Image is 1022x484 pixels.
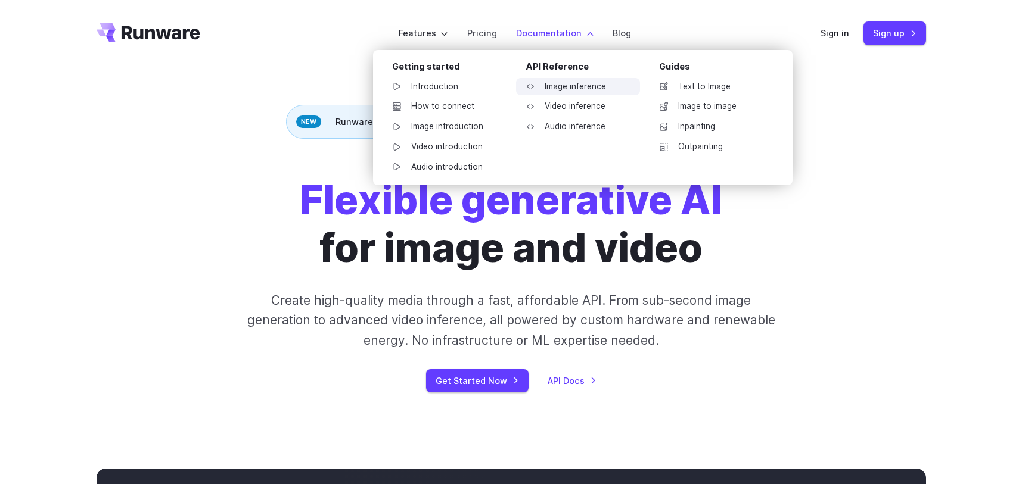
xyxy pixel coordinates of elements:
div: Getting started [392,60,507,78]
a: Image introduction [383,118,507,136]
a: Inpainting [650,118,774,136]
div: Guides [659,60,774,78]
p: Create high-quality media through a fast, affordable API. From sub-second image generation to adv... [246,291,776,350]
a: Audio introduction [383,158,507,176]
a: Audio inference [516,118,640,136]
a: Sign in [821,26,849,40]
a: Introduction [383,78,507,96]
label: Features [399,26,448,40]
div: Runware raises $13M seed funding led by Insight Partners [286,105,736,139]
a: Video inference [516,98,640,115]
h1: for image and video [300,177,722,271]
a: API Docs [548,374,597,388]
a: Pricing [467,26,497,40]
a: Image to image [650,98,774,115]
div: API Reference [526,60,640,78]
a: Blog [613,26,631,40]
a: Outpainting [650,138,774,156]
strong: Flexible generative AI [300,176,722,224]
label: Documentation [516,26,594,40]
a: Video introduction [383,138,507,156]
a: How to connect [383,98,507,115]
a: Go to / [97,23,200,42]
a: Sign up [863,21,926,45]
a: Text to Image [650,78,774,96]
a: Image inference [516,78,640,96]
a: Get Started Now [426,369,529,392]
